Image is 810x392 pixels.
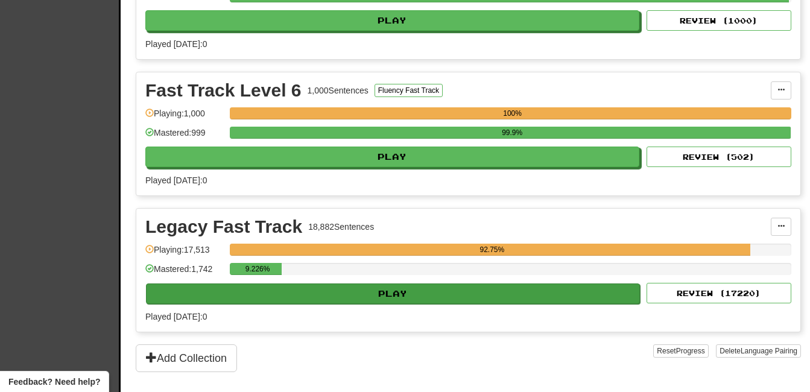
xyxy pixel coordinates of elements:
[653,344,708,358] button: ResetProgress
[741,347,797,355] span: Language Pairing
[145,127,224,147] div: Mastered: 999
[308,84,369,96] div: 1,000 Sentences
[145,244,224,264] div: Playing: 17,513
[145,175,207,185] span: Played [DATE]: 0
[375,84,443,97] button: Fluency Fast Track
[308,221,374,233] div: 18,882 Sentences
[647,10,791,31] button: Review (1000)
[145,312,207,321] span: Played [DATE]: 0
[145,263,224,283] div: Mastered: 1,742
[136,344,237,372] button: Add Collection
[145,107,224,127] div: Playing: 1,000
[145,10,639,31] button: Play
[647,147,791,167] button: Review (502)
[8,376,100,388] span: Open feedback widget
[145,81,302,100] div: Fast Track Level 6
[676,347,705,355] span: Progress
[233,107,791,119] div: 100%
[145,39,207,49] span: Played [DATE]: 0
[145,147,639,167] button: Play
[233,263,282,275] div: 9.226%
[233,244,750,256] div: 92.75%
[716,344,801,358] button: DeleteLanguage Pairing
[233,127,791,139] div: 99.9%
[647,283,791,303] button: Review (17220)
[146,283,640,304] button: Play
[145,218,302,236] div: Legacy Fast Track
